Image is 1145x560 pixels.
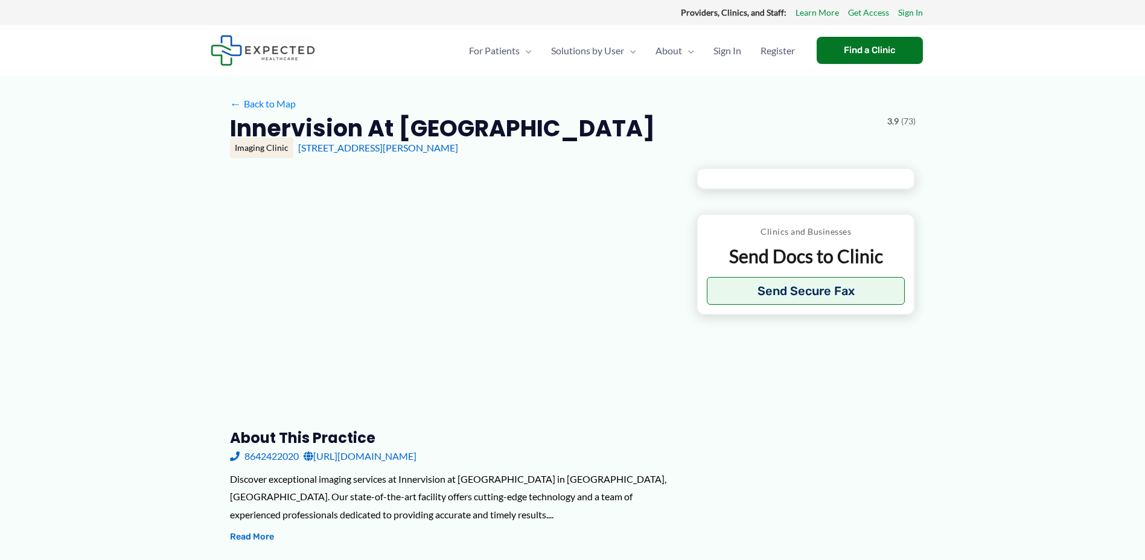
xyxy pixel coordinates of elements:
[298,142,458,153] a: [STREET_ADDRESS][PERSON_NAME]
[230,447,299,465] a: 8642422020
[520,30,532,72] span: Menu Toggle
[655,30,682,72] span: About
[682,30,694,72] span: Menu Toggle
[707,277,905,305] button: Send Secure Fax
[898,5,923,21] a: Sign In
[230,98,241,109] span: ←
[211,35,315,66] img: Expected Healthcare Logo - side, dark font, small
[901,113,916,129] span: (73)
[230,428,677,447] h3: About this practice
[230,138,293,158] div: Imaging Clinic
[541,30,646,72] a: Solutions by UserMenu Toggle
[304,447,416,465] a: [URL][DOMAIN_NAME]
[459,30,805,72] nav: Primary Site Navigation
[817,37,923,64] a: Find a Clinic
[761,30,795,72] span: Register
[624,30,636,72] span: Menu Toggle
[551,30,624,72] span: Solutions by User
[704,30,751,72] a: Sign In
[713,30,741,72] span: Sign In
[707,244,905,268] p: Send Docs to Clinic
[469,30,520,72] span: For Patients
[707,224,905,240] p: Clinics and Businesses
[751,30,805,72] a: Register
[646,30,704,72] a: AboutMenu Toggle
[681,7,786,17] strong: Providers, Clinics, and Staff:
[796,5,839,21] a: Learn More
[230,470,677,524] div: Discover exceptional imaging services at Innervision at [GEOGRAPHIC_DATA] in [GEOGRAPHIC_DATA], [...
[848,5,889,21] a: Get Access
[459,30,541,72] a: For PatientsMenu Toggle
[887,113,899,129] span: 3.9
[230,530,274,544] button: Read More
[230,95,296,113] a: ←Back to Map
[230,113,655,143] h2: Innervision at [GEOGRAPHIC_DATA]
